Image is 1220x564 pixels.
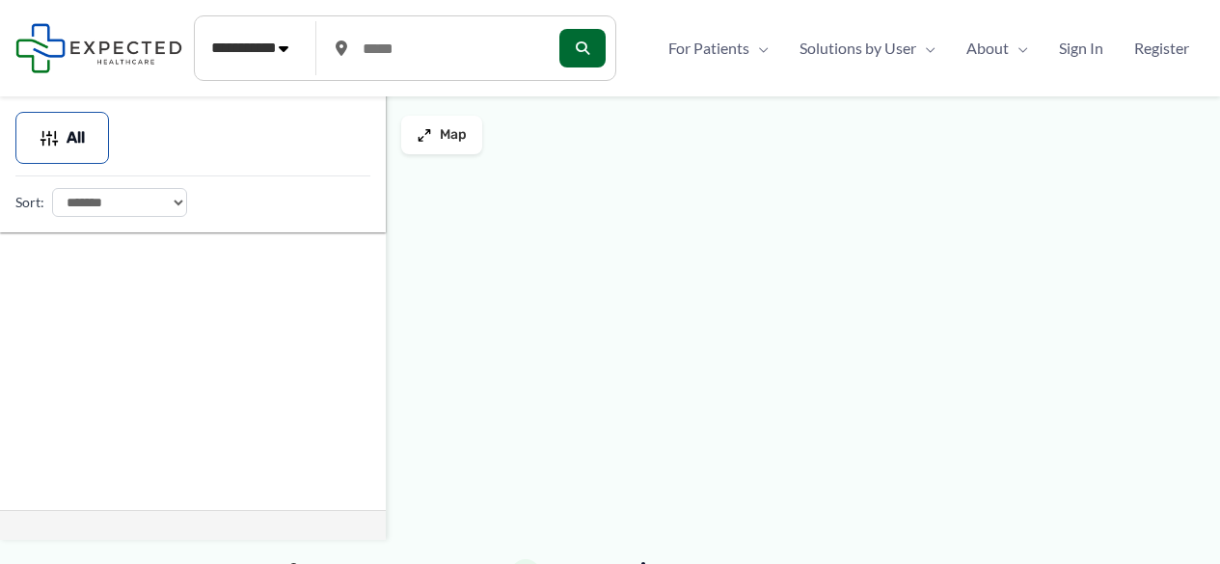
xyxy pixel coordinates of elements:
[401,116,482,154] button: Map
[440,127,467,144] span: Map
[653,34,784,63] a: For PatientsMenu Toggle
[668,34,749,63] span: For Patients
[800,34,916,63] span: Solutions by User
[749,34,769,63] span: Menu Toggle
[951,34,1044,63] a: AboutMenu Toggle
[1044,34,1119,63] a: Sign In
[15,112,109,164] button: All
[40,128,59,148] img: Filter
[1134,34,1189,63] span: Register
[1059,34,1103,63] span: Sign In
[1119,34,1205,63] a: Register
[966,34,1009,63] span: About
[916,34,935,63] span: Menu Toggle
[1009,34,1028,63] span: Menu Toggle
[15,23,182,72] img: Expected Healthcare Logo - side, dark font, small
[67,131,85,145] span: All
[15,190,44,215] label: Sort:
[417,127,432,143] img: Maximize
[784,34,951,63] a: Solutions by UserMenu Toggle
